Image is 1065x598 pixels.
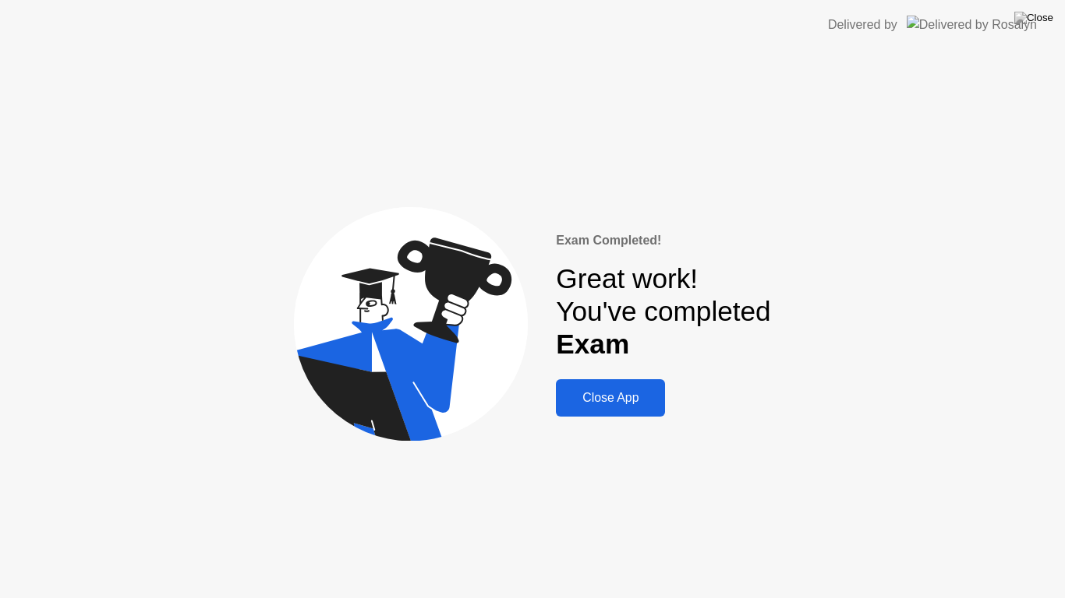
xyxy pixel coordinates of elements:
img: Delivered by Rosalyn [907,16,1037,33]
div: Exam Completed! [556,231,770,250]
img: Close [1014,12,1053,24]
div: Great work! You've completed [556,262,770,361]
div: Delivered by [828,16,897,34]
button: Close App [556,379,665,417]
div: Close App [561,391,660,405]
b: Exam [556,329,629,359]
